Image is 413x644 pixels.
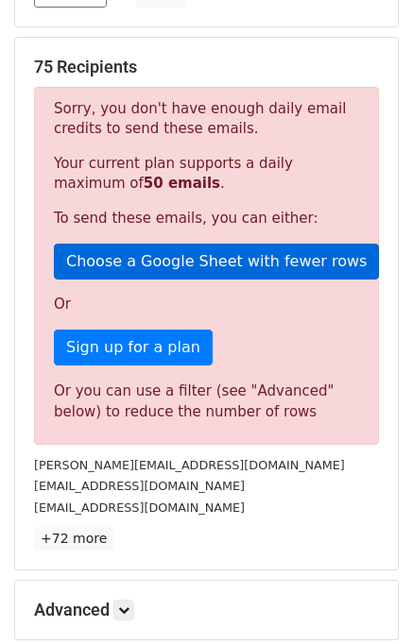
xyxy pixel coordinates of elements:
[34,500,245,515] small: [EMAIL_ADDRESS][DOMAIN_NAME]
[54,99,359,139] p: Sorry, you don't have enough daily email credits to send these emails.
[54,330,213,365] a: Sign up for a plan
[54,209,359,229] p: To send these emails, you can either:
[54,154,359,194] p: Your current plan supports a daily maximum of .
[144,175,220,192] strong: 50 emails
[34,600,379,620] h5: Advanced
[54,244,379,280] a: Choose a Google Sheet with fewer rows
[34,479,245,493] small: [EMAIL_ADDRESS][DOMAIN_NAME]
[34,458,345,472] small: [PERSON_NAME][EMAIL_ADDRESS][DOMAIN_NAME]
[318,553,413,644] iframe: Chat Widget
[34,57,379,77] h5: 75 Recipients
[54,381,359,423] div: Or you can use a filter (see "Advanced" below) to reduce the number of rows
[54,295,359,314] p: Or
[34,527,113,551] a: +72 more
